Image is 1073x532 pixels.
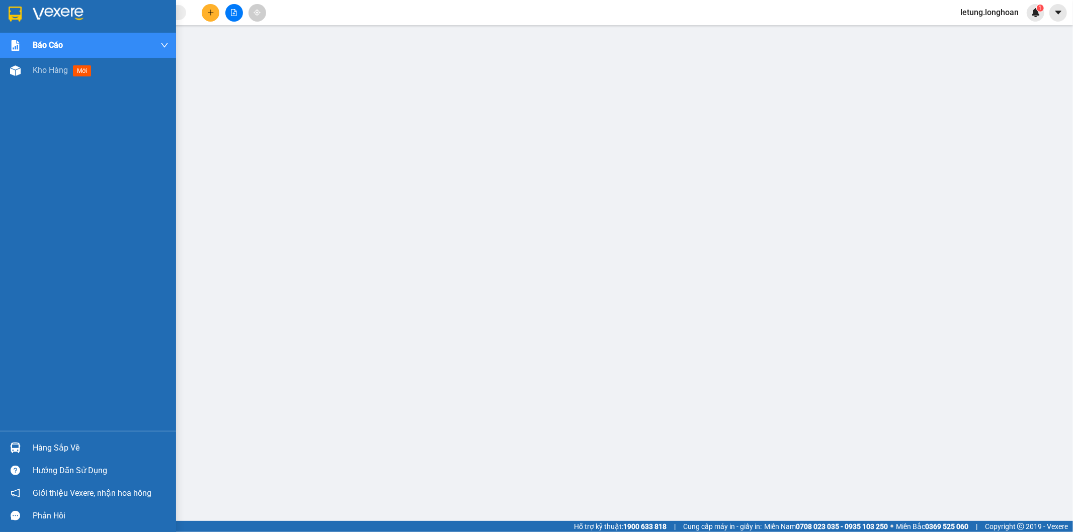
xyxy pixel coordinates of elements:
span: aim [254,9,261,16]
span: Cung cấp máy in - giấy in: [683,521,762,532]
img: warehouse-icon [10,442,21,453]
span: plus [207,9,214,16]
span: 1 [1038,5,1042,12]
span: file-add [230,9,237,16]
div: Hướng dẫn sử dụng [33,463,169,478]
strong: 0369 525 060 [925,522,968,530]
span: Giới thiệu Vexere, nhận hoa hồng [33,487,151,499]
span: question-circle [11,466,20,475]
span: | [976,521,977,532]
sup: 1 [1037,5,1044,12]
span: copyright [1017,523,1024,530]
span: | [674,521,676,532]
span: Hỗ trợ kỹ thuật: [574,521,667,532]
img: icon-new-feature [1031,8,1040,17]
span: Miền Bắc [896,521,968,532]
img: warehouse-icon [10,65,21,76]
div: Hàng sắp về [33,440,169,456]
button: aim [249,4,266,22]
span: Miền Nam [764,521,888,532]
span: caret-down [1054,8,1063,17]
div: Phản hồi [33,508,169,523]
img: solution-icon [10,40,21,51]
strong: 0708 023 035 - 0935 103 250 [796,522,888,530]
span: letung.longhoan [952,6,1027,19]
span: ⚪️ [890,524,893,528]
span: Kho hàng [33,65,68,75]
span: message [11,511,20,520]
span: Báo cáo [33,39,63,51]
span: notification [11,488,20,498]
img: logo-vxr [9,7,22,22]
span: mới [73,65,91,76]
strong: 1900 633 818 [623,522,667,530]
button: caret-down [1049,4,1067,22]
span: down [160,41,169,49]
button: plus [202,4,219,22]
button: file-add [225,4,243,22]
